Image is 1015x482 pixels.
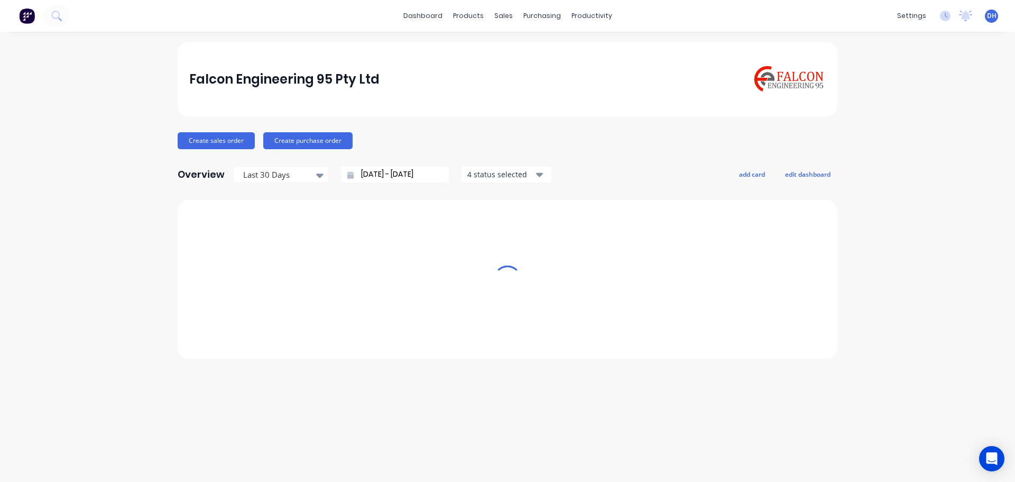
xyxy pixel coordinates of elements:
div: purchasing [518,8,566,24]
button: Create purchase order [263,132,353,149]
button: Create sales order [178,132,255,149]
button: edit dashboard [778,167,837,181]
div: productivity [566,8,617,24]
a: dashboard [398,8,448,24]
button: add card [732,167,772,181]
img: Factory [19,8,35,24]
div: settings [892,8,931,24]
div: 4 status selected [467,169,534,180]
div: Open Intercom Messenger [979,446,1004,471]
div: Overview [178,164,225,185]
div: sales [489,8,518,24]
img: Falcon Engineering 95 Pty Ltd [752,64,826,94]
div: Falcon Engineering 95 Pty Ltd [189,69,380,90]
div: products [448,8,489,24]
span: DH [987,11,996,21]
button: 4 status selected [462,167,551,183]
